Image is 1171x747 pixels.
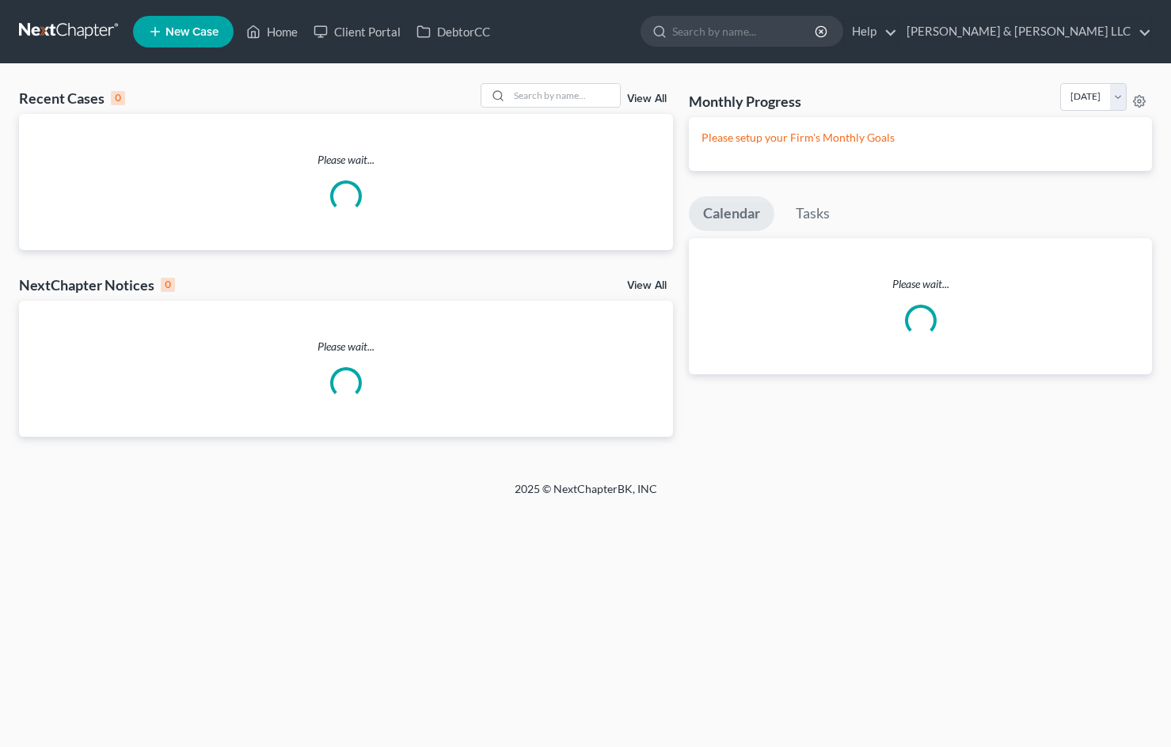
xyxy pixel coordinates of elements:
a: View All [627,280,667,291]
a: DebtorCC [409,17,498,46]
p: Please setup your Firm's Monthly Goals [701,130,1139,146]
a: Home [238,17,306,46]
input: Search by name... [672,17,817,46]
div: Recent Cases [19,89,125,108]
a: View All [627,93,667,104]
a: Calendar [689,196,774,231]
p: Please wait... [19,152,673,168]
div: 2025 © NextChapterBK, INC [135,481,1037,510]
p: Please wait... [19,339,673,355]
div: 0 [111,91,125,105]
a: Help [844,17,897,46]
p: Please wait... [689,276,1152,292]
div: NextChapter Notices [19,275,175,294]
h3: Monthly Progress [689,92,801,111]
a: Tasks [781,196,844,231]
a: [PERSON_NAME] & [PERSON_NAME] LLC [899,17,1151,46]
div: 0 [161,278,175,292]
a: Client Portal [306,17,409,46]
input: Search by name... [509,84,620,107]
span: New Case [165,26,219,38]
